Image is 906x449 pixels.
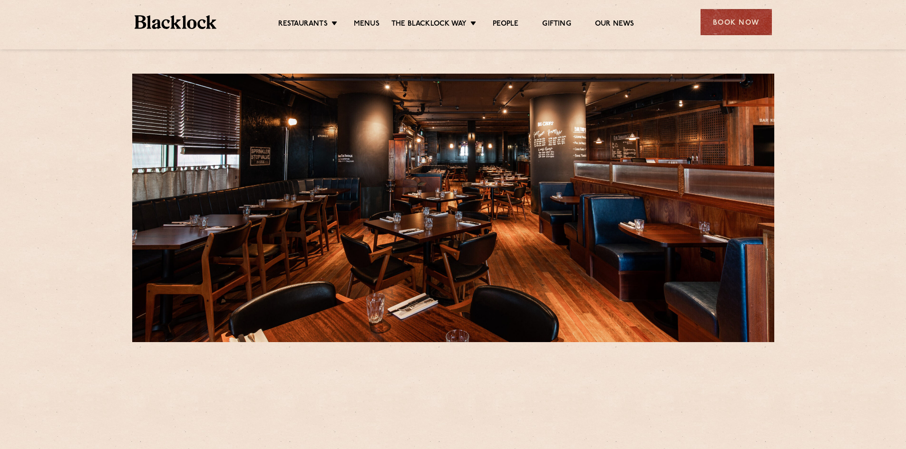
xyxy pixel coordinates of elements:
img: BL_Textured_Logo-footer-cropped.svg [135,15,217,29]
a: Restaurants [278,19,328,30]
a: The Blacklock Way [391,19,467,30]
a: Our News [595,19,634,30]
div: Book Now [701,9,772,35]
a: Menus [354,19,380,30]
a: Gifting [542,19,571,30]
a: People [493,19,518,30]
